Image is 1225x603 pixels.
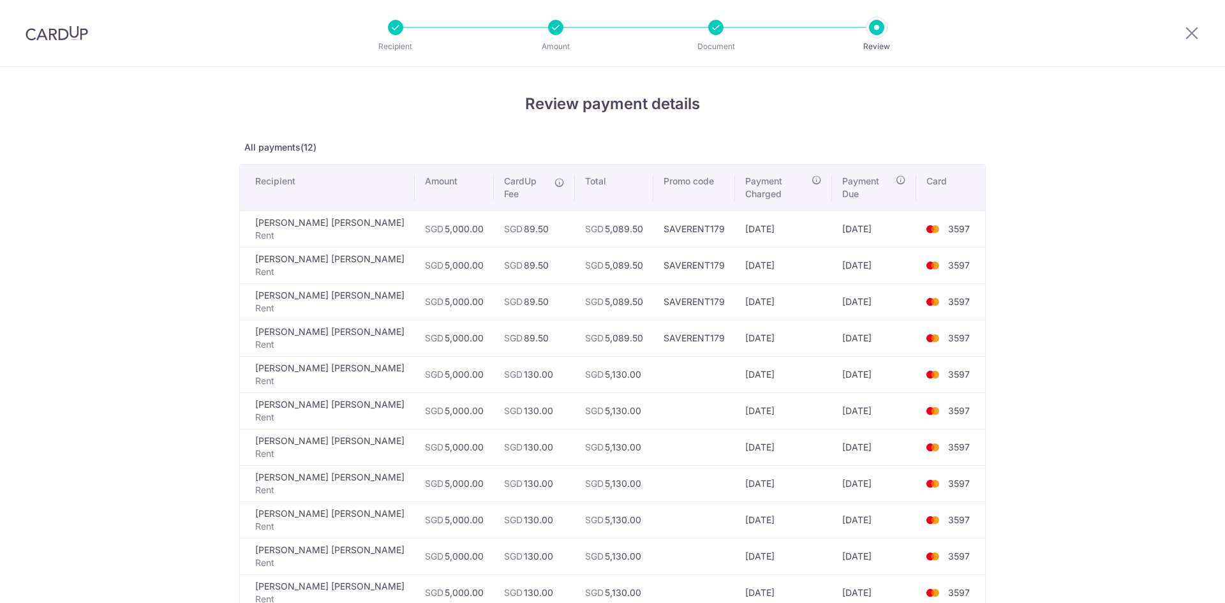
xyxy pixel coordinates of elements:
[1143,565,1212,597] iframe: Opens a widget where you can find more information
[735,283,832,320] td: [DATE]
[832,247,916,283] td: [DATE]
[504,369,523,380] span: SGD
[920,294,946,309] img: <span class="translation_missing" title="translation missing: en.account_steps.new_confirm_form.b...
[255,556,405,569] p: Rent
[415,320,494,356] td: 5,000.00
[494,356,575,392] td: 130.00
[920,258,946,273] img: <span class="translation_missing" title="translation missing: en.account_steps.new_confirm_form.b...
[415,247,494,283] td: 5,000.00
[239,141,986,154] p: All payments(12)
[842,175,892,200] span: Payment Due
[255,265,405,278] p: Rent
[832,465,916,502] td: [DATE]
[494,429,575,465] td: 130.00
[504,260,523,271] span: SGD
[240,320,415,356] td: [PERSON_NAME] [PERSON_NAME]
[735,211,832,247] td: [DATE]
[494,502,575,538] td: 130.00
[415,165,494,211] th: Amount
[240,465,415,502] td: [PERSON_NAME] [PERSON_NAME]
[575,502,653,538] td: 5,130.00
[255,411,405,424] p: Rent
[415,502,494,538] td: 5,000.00
[504,478,523,489] span: SGD
[504,296,523,307] span: SGD
[920,512,946,528] img: <span class="translation_missing" title="translation missing: en.account_steps.new_confirm_form.b...
[425,405,443,416] span: SGD
[26,26,88,41] img: CardUp
[653,247,735,283] td: SAVERENT179
[948,587,970,598] span: 3597
[920,221,946,237] img: <span class="translation_missing" title="translation missing: en.account_steps.new_confirm_form.b...
[415,356,494,392] td: 5,000.00
[920,403,946,419] img: <span class="translation_missing" title="translation missing: en.account_steps.new_confirm_form.b...
[832,392,916,429] td: [DATE]
[575,283,653,320] td: 5,089.50
[832,320,916,356] td: [DATE]
[575,429,653,465] td: 5,130.00
[735,320,832,356] td: [DATE]
[948,369,970,380] span: 3597
[240,538,415,574] td: [PERSON_NAME] [PERSON_NAME]
[745,175,808,200] span: Payment Charged
[255,447,405,460] p: Rent
[585,514,604,525] span: SGD
[735,502,832,538] td: [DATE]
[425,296,443,307] span: SGD
[348,40,443,53] p: Recipient
[585,587,604,598] span: SGD
[504,587,523,598] span: SGD
[735,465,832,502] td: [DATE]
[575,538,653,574] td: 5,130.00
[575,356,653,392] td: 5,130.00
[585,296,604,307] span: SGD
[240,429,415,465] td: [PERSON_NAME] [PERSON_NAME]
[575,165,653,211] th: Total
[832,429,916,465] td: [DATE]
[585,260,604,271] span: SGD
[948,442,970,452] span: 3597
[948,296,970,307] span: 3597
[735,392,832,429] td: [DATE]
[240,247,415,283] td: [PERSON_NAME] [PERSON_NAME]
[669,40,763,53] p: Document
[585,332,604,343] span: SGD
[255,520,405,533] p: Rent
[653,211,735,247] td: SAVERENT179
[425,587,443,598] span: SGD
[255,375,405,387] p: Rent
[425,223,443,234] span: SGD
[585,478,604,489] span: SGD
[425,514,443,525] span: SGD
[585,223,604,234] span: SGD
[920,549,946,564] img: <span class="translation_missing" title="translation missing: en.account_steps.new_confirm_form.b...
[735,429,832,465] td: [DATE]
[494,320,575,356] td: 89.50
[240,211,415,247] td: [PERSON_NAME] [PERSON_NAME]
[575,320,653,356] td: 5,089.50
[240,502,415,538] td: [PERSON_NAME] [PERSON_NAME]
[425,478,443,489] span: SGD
[504,223,523,234] span: SGD
[504,405,523,416] span: SGD
[948,514,970,525] span: 3597
[494,211,575,247] td: 89.50
[255,338,405,351] p: Rent
[585,369,604,380] span: SGD
[504,551,523,562] span: SGD
[255,229,405,242] p: Rent
[240,392,415,429] td: [PERSON_NAME] [PERSON_NAME]
[832,502,916,538] td: [DATE]
[504,514,523,525] span: SGD
[585,405,604,416] span: SGD
[509,40,603,53] p: Amount
[415,538,494,574] td: 5,000.00
[415,283,494,320] td: 5,000.00
[948,332,970,343] span: 3597
[494,538,575,574] td: 130.00
[425,369,443,380] span: SGD
[504,332,523,343] span: SGD
[494,247,575,283] td: 89.50
[920,440,946,455] img: <span class="translation_missing" title="translation missing: en.account_steps.new_confirm_form.b...
[735,356,832,392] td: [DATE]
